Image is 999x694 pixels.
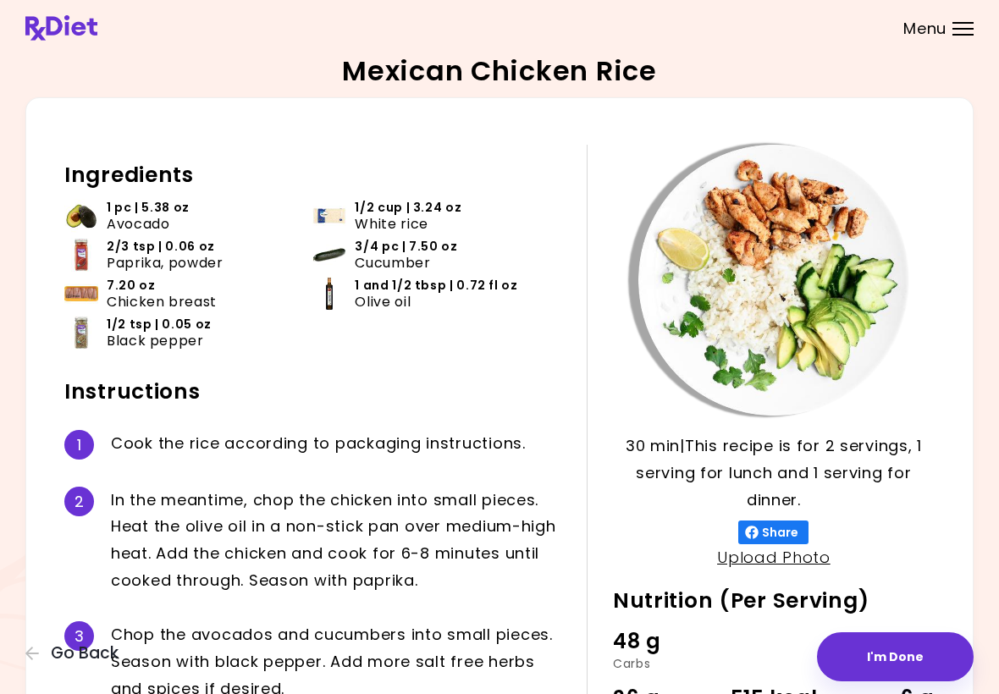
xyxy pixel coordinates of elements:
span: 7.20 oz [107,278,155,294]
div: 2 [64,487,94,516]
span: 1 pc | 5.38 oz [107,200,190,216]
img: RxDiet [25,15,97,41]
span: Go Back [51,644,119,663]
h2: Instructions [64,378,561,405]
div: 24 g [827,625,935,658]
p: 30 min | This recipe is for 2 servings, 1 serving for lunch and 1 serving for dinner. [613,432,935,514]
button: Share [738,520,809,544]
span: White rice [355,216,428,232]
a: Upload Photo [717,547,831,568]
button: I'm Done [817,632,974,681]
span: 2/3 tsp | 0.06 oz [107,239,215,255]
span: 3/4 pc | 7.50 oz [355,239,457,255]
h2: Mexican Chicken Rice [342,58,656,85]
span: Olive oil [355,294,411,310]
span: Black pepper [107,333,204,349]
h2: Ingredients [64,162,561,189]
span: Menu [903,21,947,36]
div: Carbs [613,658,720,669]
span: 1 and 1/2 tbsp | 0.72 fl oz [355,278,517,294]
span: 1/2 cup | 3.24 oz [355,200,461,216]
div: C o o k t h e r i c e a c c o r d i n g t o p a c k a g i n g i n s t r u c t i o n s . [111,430,561,460]
div: 3 [64,621,94,651]
button: Go Back [25,644,127,663]
h2: Nutrition (Per Serving) [613,587,935,614]
span: Avocado [107,216,169,232]
span: Cucumber [355,255,430,271]
span: Paprika, powder [107,255,224,271]
span: 1/2 tsp | 0.05 oz [107,317,212,333]
div: 48 g [613,625,720,658]
div: 1 [64,430,94,460]
span: Share [759,526,802,539]
span: Chicken breast [107,294,217,310]
div: I n t h e m e a n t i m e , c h o p t h e c h i c k e n i n t o s m a l l p i e c e s . H e a t t... [111,487,561,594]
